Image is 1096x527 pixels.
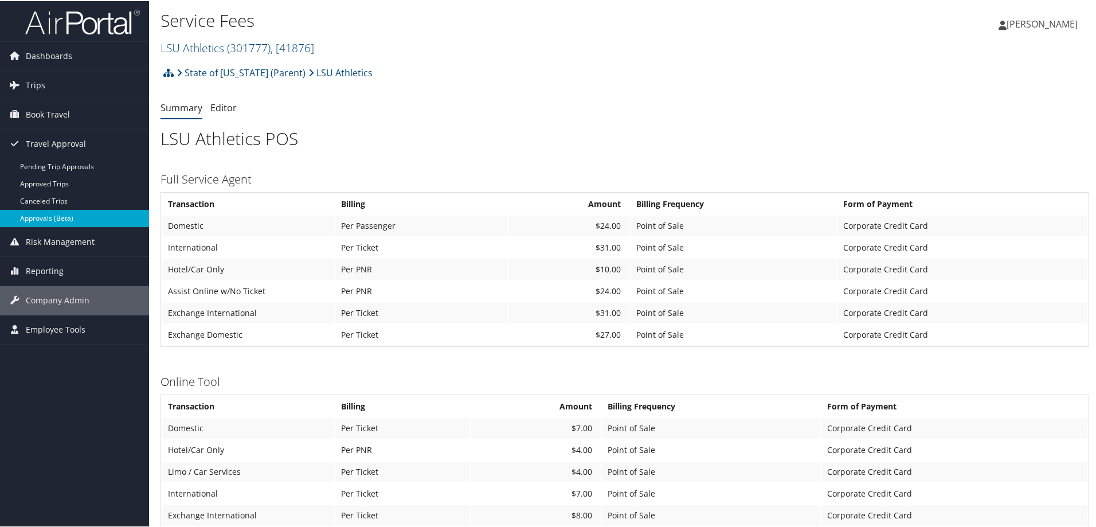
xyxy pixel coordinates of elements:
[335,214,507,235] td: Per Passenger
[26,99,70,128] span: Book Travel
[821,460,1087,481] td: Corporate Credit Card
[821,504,1087,525] td: Corporate Credit Card
[26,256,64,284] span: Reporting
[837,214,1087,235] td: Corporate Credit Card
[631,214,836,235] td: Point of Sale
[335,504,470,525] td: Per Ticket
[602,439,820,459] td: Point of Sale
[162,258,334,279] td: Hotel/Car Only
[26,314,85,343] span: Employee Tools
[161,100,202,113] a: Summary
[602,395,820,416] th: Billing Frequency
[335,258,507,279] td: Per PNR
[471,439,601,459] td: $4.00
[602,417,820,438] td: Point of Sale
[227,39,271,54] span: ( 301777 )
[162,236,334,257] td: International
[335,323,507,344] td: Per Ticket
[631,193,836,213] th: Billing Frequency
[162,439,334,459] td: Hotel/Car Only
[162,504,334,525] td: Exchange International
[162,214,334,235] td: Domestic
[1007,17,1078,29] span: [PERSON_NAME]
[335,236,507,257] td: Per Ticket
[162,323,334,344] td: Exchange Domestic
[271,39,314,54] span: , [ 41876 ]
[335,395,470,416] th: Billing
[631,323,836,344] td: Point of Sale
[837,236,1087,257] td: Corporate Credit Card
[999,6,1089,40] a: [PERSON_NAME]
[161,7,780,32] h1: Service Fees
[335,193,507,213] th: Billing
[335,482,470,503] td: Per Ticket
[161,126,1089,150] h1: LSU Athletics POS
[471,460,601,481] td: $4.00
[821,482,1087,503] td: Corporate Credit Card
[161,39,314,54] a: LSU Athletics
[335,460,470,481] td: Per Ticket
[308,60,373,83] a: LSU Athletics
[161,170,1089,186] h3: Full Service Agent
[335,439,470,459] td: Per PNR
[471,504,601,525] td: $8.00
[508,193,630,213] th: Amount
[162,482,334,503] td: International
[162,280,334,300] td: Assist Online w/No Ticket
[161,373,1089,389] h3: Online Tool
[26,285,89,314] span: Company Admin
[837,193,1087,213] th: Form of Payment
[335,417,470,438] td: Per Ticket
[26,128,86,157] span: Travel Approval
[177,60,306,83] a: State of [US_STATE] (Parent)
[162,193,334,213] th: Transaction
[821,395,1087,416] th: Form of Payment
[162,460,334,481] td: Limo / Car Services
[162,302,334,322] td: Exchange International
[162,417,334,438] td: Domestic
[471,482,601,503] td: $7.00
[508,302,630,322] td: $31.00
[631,258,836,279] td: Point of Sale
[26,227,95,255] span: Risk Management
[508,280,630,300] td: $24.00
[335,302,507,322] td: Per Ticket
[508,323,630,344] td: $27.00
[837,280,1087,300] td: Corporate Credit Card
[471,395,601,416] th: Amount
[602,504,820,525] td: Point of Sale
[508,214,630,235] td: $24.00
[631,280,836,300] td: Point of Sale
[162,395,334,416] th: Transaction
[837,323,1087,344] td: Corporate Credit Card
[335,280,507,300] td: Per PNR
[602,482,820,503] td: Point of Sale
[631,236,836,257] td: Point of Sale
[26,70,45,99] span: Trips
[25,7,140,34] img: airportal-logo.png
[26,41,72,69] span: Dashboards
[471,417,601,438] td: $7.00
[837,302,1087,322] td: Corporate Credit Card
[821,439,1087,459] td: Corporate Credit Card
[837,258,1087,279] td: Corporate Credit Card
[210,100,237,113] a: Editor
[508,258,630,279] td: $10.00
[508,236,630,257] td: $31.00
[602,460,820,481] td: Point of Sale
[631,302,836,322] td: Point of Sale
[821,417,1087,438] td: Corporate Credit Card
